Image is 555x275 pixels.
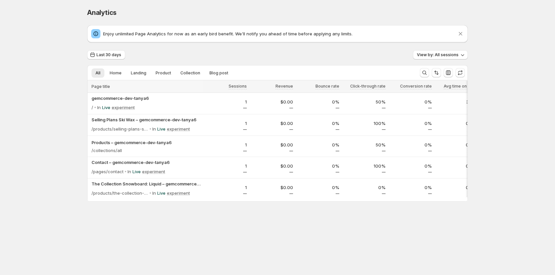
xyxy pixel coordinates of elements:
p: experiment [167,190,190,196]
p: Enjoy unlimited Page Analytics for now as an early bird benefit. We'll notify you ahead of time b... [103,30,457,37]
p: 0% [389,184,432,191]
p: Live [132,168,141,175]
p: / [92,104,93,111]
button: Last 30 days [87,50,125,59]
p: 0% [297,120,339,127]
p: In [152,190,156,196]
button: Selling Plans Ski Wax – gemcommerce-dev-tanya6 [92,116,201,123]
button: View by: All sessions [413,50,468,59]
p: 50% [343,141,386,148]
p: /products/selling-plans-ski-wax [92,126,148,132]
span: Conversion rate [400,84,432,89]
p: 0.00s [436,184,478,191]
span: Sessions [229,84,247,89]
button: The Collection Snowboard: Liquid – gemcommerce-dev-tanya6 [92,180,201,187]
p: 1 [204,163,247,169]
p: 0% [389,141,432,148]
p: 0% [389,120,432,127]
p: 0% [343,184,386,191]
span: Blog post [209,70,228,76]
p: /pages/contact [92,168,124,175]
p: In [97,104,101,111]
p: 1 [204,120,247,127]
p: Live [157,126,166,132]
span: Bounce rate [315,84,339,89]
span: Page title [92,84,110,89]
p: 0% [297,184,339,191]
p: /products/the-collection-snowboard-liquid [92,190,148,196]
p: Live [157,190,166,196]
span: Home [110,70,122,76]
p: 100% [343,163,386,169]
p: $0.00 [251,163,293,169]
p: $0.00 [251,141,293,148]
p: 1 [204,98,247,105]
p: Live [102,104,110,111]
span: Analytics [87,9,117,17]
span: Last 30 days [96,52,121,58]
p: 1 [204,141,247,148]
p: 0% [297,163,339,169]
button: Dismiss notification [456,29,465,38]
p: 100% [343,120,386,127]
p: $0.00 [251,98,293,105]
p: 0% [389,163,432,169]
span: View by: All sessions [417,52,459,58]
span: Product [156,70,171,76]
p: 0.00s [436,120,478,127]
button: Search and filter results [420,68,429,77]
p: /collections/all [92,147,122,154]
p: 0.00s [436,141,478,148]
p: In [128,168,131,175]
button: gemcommerce-dev-tanya6 [92,95,201,101]
p: 1 [204,184,247,191]
p: 0% [297,98,339,105]
p: experiment [167,126,190,132]
button: Products – gemcommerce-dev-tanya6 [92,139,201,146]
p: experiment [142,168,165,175]
p: 3.00s [436,98,478,105]
button: Contact – gemcommerce-dev-tanya6 [92,159,201,166]
span: Click-through rate [350,84,386,89]
button: Sort the results [432,68,441,77]
p: In [152,126,156,132]
p: 0.00s [436,163,478,169]
p: 0% [389,98,432,105]
span: Avg time on page [444,84,478,89]
p: 0% [297,141,339,148]
p: $0.00 [251,120,293,127]
p: 50% [343,98,386,105]
span: Landing [131,70,146,76]
p: $0.00 [251,184,293,191]
p: experiment [112,104,135,111]
span: All [95,70,100,76]
span: Collection [180,70,200,76]
span: Revenue [276,84,293,89]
